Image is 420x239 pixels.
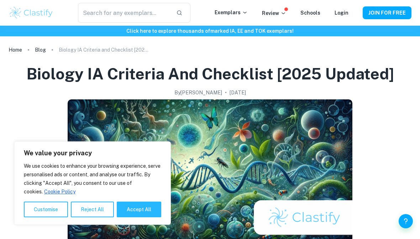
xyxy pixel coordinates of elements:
img: Clastify logo [9,6,54,20]
h2: By [PERSON_NAME] [174,89,222,97]
button: JOIN FOR FREE [363,6,411,19]
p: Exemplars [215,9,248,16]
a: Cookie Policy [44,188,76,195]
p: We value your privacy [24,149,161,157]
h1: Biology IA Criteria and Checklist [2025 updated] [26,63,394,84]
a: Login [335,10,348,16]
a: Schools [300,10,320,16]
div: We value your privacy [14,141,171,225]
button: Customise [24,202,68,217]
button: Help and Feedback [399,214,413,228]
p: Biology IA Criteria and Checklist [2025 updated] [59,46,151,54]
button: Reject All [71,202,114,217]
a: Home [9,45,22,55]
input: Search for any exemplars... [78,3,170,23]
h2: [DATE] [230,89,246,97]
a: Blog [35,45,46,55]
p: • [225,89,227,97]
p: Review [262,9,286,17]
p: We use cookies to enhance your browsing experience, serve personalised ads or content, and analys... [24,162,161,196]
button: Accept All [117,202,161,217]
h6: Click here to explore thousands of marked IA, EE and TOK exemplars ! [1,27,419,35]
